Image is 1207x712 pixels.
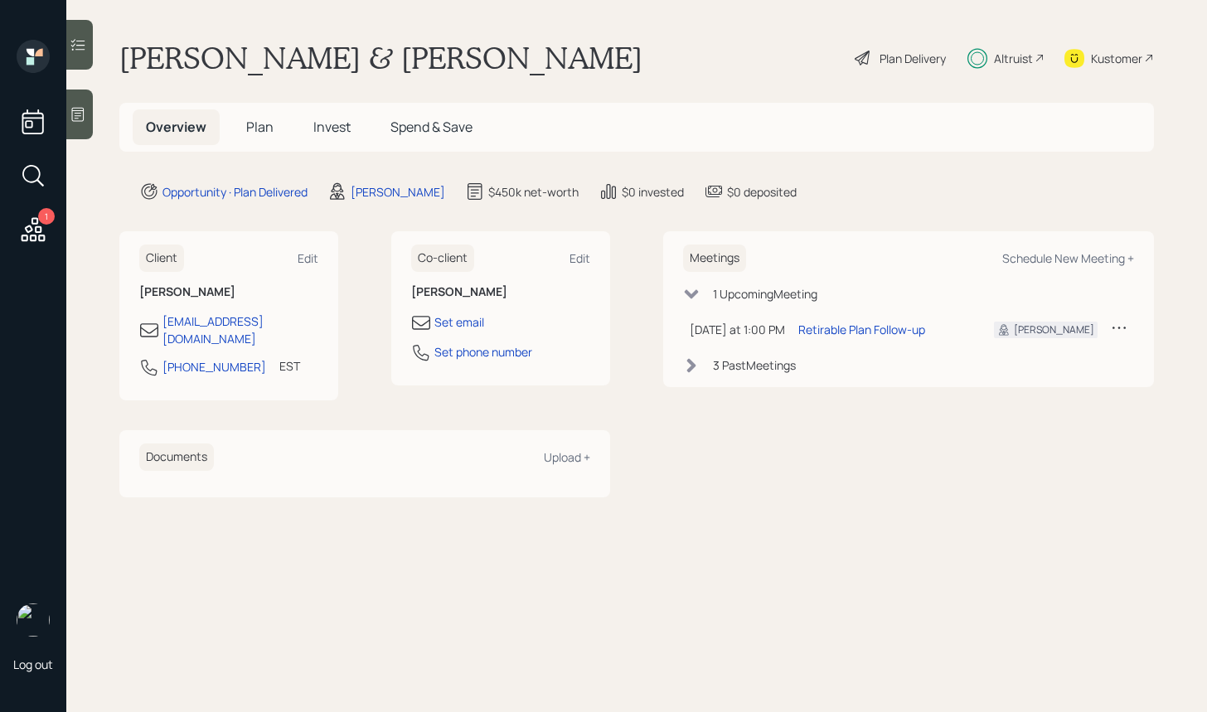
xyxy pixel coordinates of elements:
[880,50,946,67] div: Plan Delivery
[119,40,642,76] h1: [PERSON_NAME] & [PERSON_NAME]
[683,245,746,272] h6: Meetings
[298,250,318,266] div: Edit
[139,285,318,299] h6: [PERSON_NAME]
[390,118,473,136] span: Spend & Save
[162,358,266,375] div: [PHONE_NUMBER]
[246,118,274,136] span: Plan
[139,443,214,471] h6: Documents
[279,357,300,375] div: EST
[139,245,184,272] h6: Client
[713,285,817,303] div: 1 Upcoming Meeting
[38,208,55,225] div: 1
[570,250,590,266] div: Edit
[727,183,797,201] div: $0 deposited
[313,118,351,136] span: Invest
[544,449,590,465] div: Upload +
[622,183,684,201] div: $0 invested
[994,50,1033,67] div: Altruist
[13,656,53,672] div: Log out
[713,356,796,374] div: 3 Past Meeting s
[162,312,318,347] div: [EMAIL_ADDRESS][DOMAIN_NAME]
[1002,250,1134,266] div: Schedule New Meeting +
[162,183,308,201] div: Opportunity · Plan Delivered
[146,118,206,136] span: Overview
[1014,322,1094,337] div: [PERSON_NAME]
[690,321,785,338] div: [DATE] at 1:00 PM
[434,313,484,331] div: Set email
[798,321,925,338] div: Retirable Plan Follow-up
[17,603,50,637] img: aleksandra-headshot.png
[1091,50,1142,67] div: Kustomer
[411,245,474,272] h6: Co-client
[488,183,579,201] div: $450k net-worth
[411,285,590,299] h6: [PERSON_NAME]
[434,343,532,361] div: Set phone number
[351,183,445,201] div: [PERSON_NAME]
